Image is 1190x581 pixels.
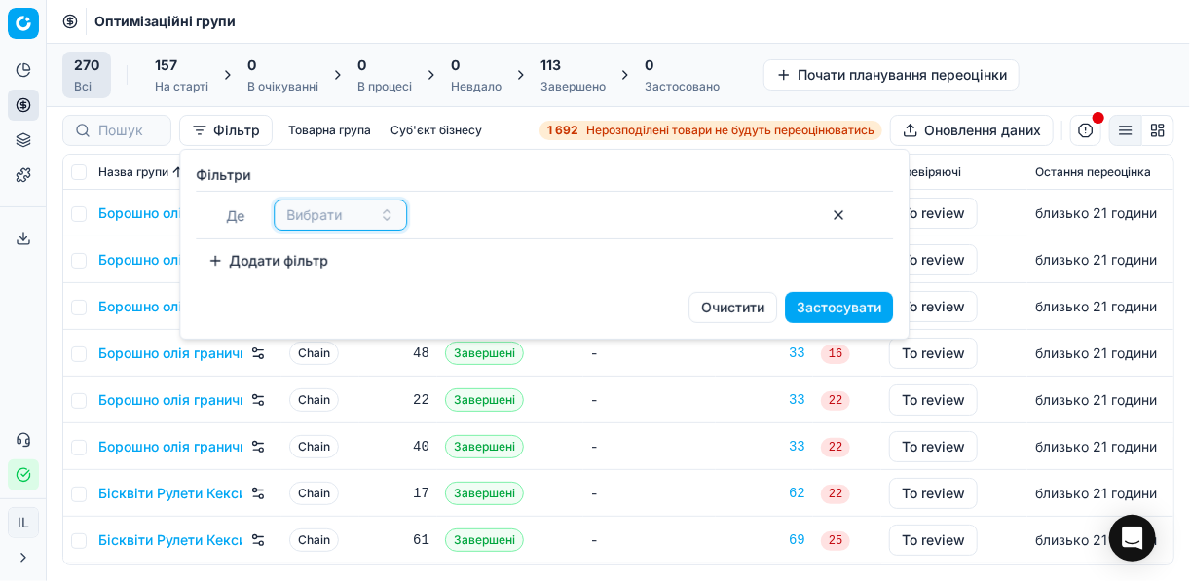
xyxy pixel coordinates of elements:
button: Додати фільтр [196,245,340,276]
span: Де [226,207,244,224]
label: Фiльтри [196,165,893,185]
button: Застосувати [785,292,893,323]
span: Вибрати [286,205,342,225]
button: Очистити [688,292,777,323]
